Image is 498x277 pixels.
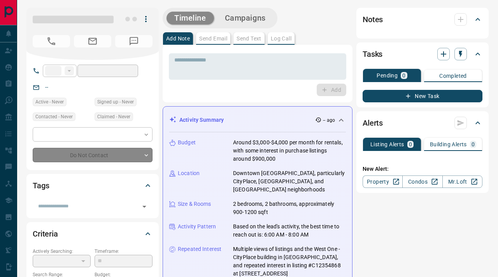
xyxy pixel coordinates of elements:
a: Mr.Loft [442,175,482,188]
p: New Alert: [363,165,482,173]
a: Property [363,175,403,188]
p: Add Note [166,36,190,41]
div: Do Not Contact [33,148,153,162]
button: Campaigns [217,12,274,25]
a: -- [45,84,48,90]
span: Signed up - Never [97,98,134,106]
p: Timeframe: [95,248,153,255]
p: Around $3,000-$4,000 per month for rentals, with some interest in purchase listings around $900,000 [233,138,346,163]
div: Criteria [33,224,153,243]
div: Tasks [363,45,482,63]
h2: Alerts [363,117,383,129]
p: 0 [472,142,475,147]
h2: Tags [33,179,49,192]
p: Completed [439,73,467,79]
p: Pending [377,73,398,78]
span: Contacted - Never [35,113,73,121]
div: Notes [363,10,482,29]
p: Repeated Interest [178,245,221,253]
p: 0 [409,142,412,147]
p: Location [178,169,200,177]
span: No Number [33,35,70,47]
div: Activity Summary-- ago [169,113,346,127]
p: Size & Rooms [178,200,211,208]
span: Claimed - Never [97,113,130,121]
button: Timeline [167,12,214,25]
span: Active - Never [35,98,64,106]
p: 2 bedrooms, 2 bathrooms, approximately 900-1200 sqft [233,200,346,216]
h2: Notes [363,13,383,26]
p: Activity Summary [179,116,224,124]
div: Tags [33,176,153,195]
a: Condos [402,175,442,188]
h2: Tasks [363,48,382,60]
p: Downtown [GEOGRAPHIC_DATA], particularly CityPlace, [GEOGRAPHIC_DATA], and [GEOGRAPHIC_DATA] neig... [233,169,346,194]
span: No Email [74,35,111,47]
p: Activity Pattern [178,223,216,231]
p: Building Alerts [430,142,467,147]
p: Actively Searching: [33,248,91,255]
p: Based on the lead's activity, the best time to reach out is: 6:00 AM - 8:00 AM [233,223,346,239]
span: No Number [115,35,153,47]
div: Alerts [363,114,482,132]
p: -- ago [323,117,335,124]
p: 0 [402,73,405,78]
p: Listing Alerts [370,142,404,147]
p: Budget [178,138,196,147]
button: Open [139,201,150,212]
h2: Criteria [33,228,58,240]
button: New Task [363,90,482,102]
